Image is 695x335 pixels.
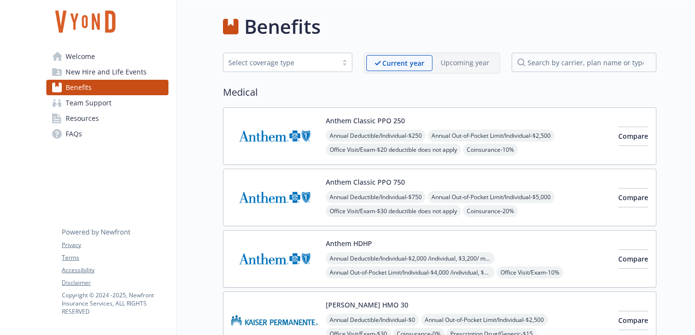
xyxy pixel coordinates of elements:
span: Office Visit/Exam - $20 deductible does not apply [326,144,461,156]
a: Terms [62,253,168,262]
span: Annual Deductible/Individual - $0 [326,314,419,326]
p: Copyright © 2024 - 2025 , Newfront Insurance Services, ALL RIGHTS RESERVED [62,291,168,316]
p: Upcoming year [441,58,489,68]
button: Anthem Classic PPO 250 [326,116,405,126]
img: Anthem Blue Cross carrier logo [231,177,318,218]
button: Compare [618,249,648,269]
span: Annual Out-of-Pocket Limit/Individual - $5,000 [428,191,555,203]
a: Privacy [62,241,168,249]
span: Annual Deductible/Individual - $750 [326,191,426,203]
button: Anthem Classic PPO 750 [326,177,405,187]
span: Office Visit/Exam - 10% [497,266,563,278]
span: FAQs [66,126,82,142]
span: Upcoming year [432,55,498,71]
button: Compare [618,127,648,146]
a: Team Support [46,95,168,111]
span: Team Support [66,95,111,111]
span: Resources [66,111,99,126]
a: Welcome [46,49,168,64]
span: Coinsurance - 20% [463,205,518,217]
p: Current year [382,58,424,68]
span: Office Visit/Exam - $30 deductible does not apply [326,205,461,217]
button: Compare [618,311,648,330]
span: Annual Deductible/Individual - $250 [326,130,426,142]
span: Annual Out-of-Pocket Limit/Individual - $2,500 [421,314,548,326]
button: Anthem HDHP [326,238,372,248]
button: Compare [618,188,648,207]
span: Benefits [66,80,92,95]
span: Compare [618,254,648,263]
a: Accessibility [62,266,168,275]
span: New Hire and Life Events [66,64,147,80]
img: Anthem Blue Cross carrier logo [231,116,318,157]
span: Annual Deductible/Individual - $2,000 /individual, $3,200/ member [326,252,495,264]
span: Annual Out-of-Pocket Limit/Individual - $2,500 [428,130,555,142]
span: Welcome [66,49,95,64]
h2: Medical [223,85,656,100]
span: Compare [618,316,648,325]
span: Coinsurance - 10% [463,144,518,156]
h1: Benefits [244,12,320,41]
a: Resources [46,111,168,126]
button: [PERSON_NAME] HMO 30 [326,300,408,310]
img: Anthem Blue Cross carrier logo [231,238,318,279]
span: Compare [618,193,648,202]
input: search by carrier, plan name or type [512,53,656,72]
a: Disclaimer [62,278,168,287]
span: Annual Out-of-Pocket Limit/Individual - $4,000 /individual, $4,000/ member [326,266,495,278]
a: FAQs [46,126,168,142]
a: Benefits [46,80,168,95]
a: New Hire and Life Events [46,64,168,80]
span: Compare [618,131,648,141]
div: Select coverage type [228,58,333,68]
